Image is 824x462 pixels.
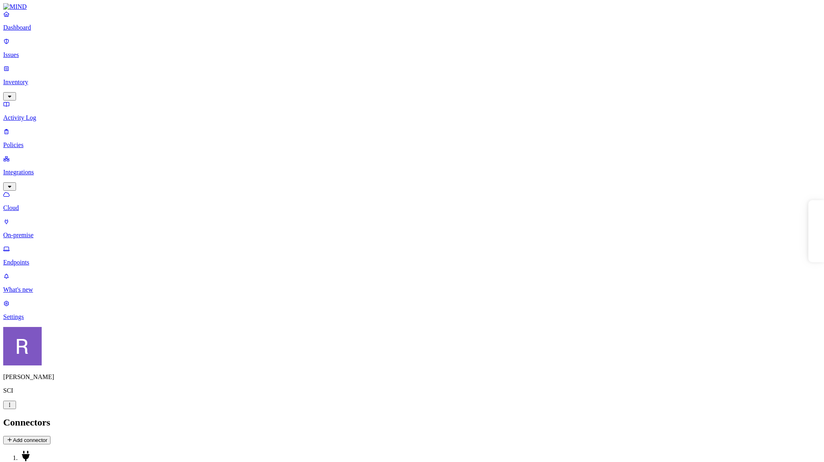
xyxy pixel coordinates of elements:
[3,218,821,239] a: On-premise
[3,417,821,428] h2: Connectors
[3,10,821,31] a: Dashboard
[3,272,821,293] a: What's new
[3,245,821,266] a: Endpoints
[3,300,821,321] a: Settings
[3,114,821,121] p: Activity Log
[3,3,27,10] img: MIND
[3,141,821,149] p: Policies
[3,24,821,31] p: Dashboard
[3,232,821,239] p: On-premise
[3,191,821,212] a: Cloud
[3,259,821,266] p: Endpoints
[3,169,821,176] p: Integrations
[3,79,821,86] p: Inventory
[3,38,821,59] a: Issues
[3,155,821,190] a: Integrations
[3,373,821,381] p: [PERSON_NAME]
[3,286,821,293] p: What's new
[3,65,821,99] a: Inventory
[3,387,821,394] p: SCI
[3,128,821,149] a: Policies
[3,313,821,321] p: Settings
[3,101,821,121] a: Activity Log
[3,327,42,365] img: Rich Thompson
[3,436,50,444] button: Add connector
[3,51,821,59] p: Issues
[3,3,821,10] a: MIND
[3,204,821,212] p: Cloud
